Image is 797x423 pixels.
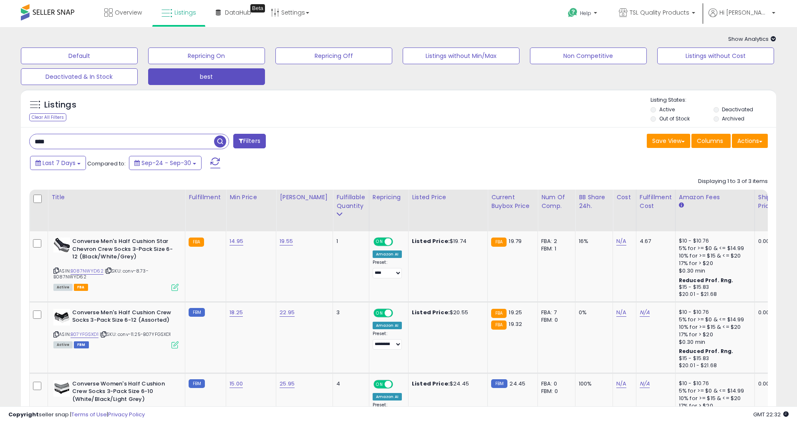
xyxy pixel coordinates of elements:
[280,380,295,388] a: 25.95
[679,309,748,316] div: $10 - $10.76
[679,362,748,369] div: $20.01 - $21.68
[541,193,572,210] div: Num of Comp.
[679,331,748,338] div: 17% for > $20
[53,309,179,348] div: ASIN:
[412,238,481,245] div: $19.74
[616,237,626,245] a: N/A
[630,8,689,17] span: TSL Quality Products
[491,193,534,210] div: Current Buybox Price
[579,238,606,245] div: 16%
[72,238,174,263] b: Converse Men's Half Cushion Star Chevron Crew Socks 3-Pack Size 6-12 (Black/White/Grey)
[580,10,591,17] span: Help
[250,4,265,13] div: Tooltip anchor
[616,308,626,317] a: N/A
[491,309,507,318] small: FBA
[679,380,748,387] div: $10 - $10.76
[391,380,405,388] span: OFF
[108,410,145,418] a: Privacy Policy
[189,308,205,317] small: FBM
[679,193,751,202] div: Amazon Fees
[391,310,405,317] span: OFF
[679,387,748,395] div: 5% for >= $0 & <= $14.99
[280,237,293,245] a: 19.55
[491,238,507,247] small: FBA
[71,331,98,338] a: B07YFGSXD1
[72,380,174,405] b: Converse Women's Half Cushion Crew Socks 3-Pack Size 6-10 (White/Black/Light Grey)
[275,48,392,64] button: Repricing Off
[230,237,243,245] a: 14.95
[640,308,650,317] a: N/A
[728,35,776,43] span: Show Analytics
[74,284,88,291] span: FBA
[373,331,402,350] div: Preset:
[753,410,789,418] span: 2025-10-8 22:32 GMT
[280,193,329,202] div: [PERSON_NAME]
[579,380,606,388] div: 100%
[412,380,450,388] b: Listed Price:
[541,309,569,316] div: FBA: 7
[640,380,650,388] a: N/A
[679,348,734,355] b: Reduced Prof. Rng.
[567,8,578,18] i: Get Help
[8,410,39,418] strong: Copyright
[679,395,748,402] div: 10% for >= $15 & <= $20
[412,308,450,316] b: Listed Price:
[722,106,753,113] label: Deactivated
[374,238,385,245] span: ON
[72,309,174,326] b: Converse Men's Half Cushion Crew Socks 3-Pack Size 6-12 (Assorted)
[579,309,606,316] div: 0%
[51,193,182,202] div: Title
[336,193,365,210] div: Fulfillable Quantity
[412,380,481,388] div: $24.45
[679,260,748,267] div: 17% for > $20
[530,48,647,64] button: Non Competitive
[189,193,222,202] div: Fulfillment
[616,193,633,202] div: Cost
[679,316,748,323] div: 5% for >= $0 & <= $14.99
[679,277,734,284] b: Reduced Prof. Rng.
[659,115,690,122] label: Out of Stock
[412,193,484,202] div: Listed Price
[509,308,522,316] span: 19.25
[640,238,669,245] div: 4.67
[579,193,609,210] div: BB Share 24h.
[21,48,138,64] button: Default
[373,250,402,258] div: Amazon AI
[336,238,362,245] div: 1
[230,380,243,388] a: 15.00
[233,134,266,148] button: Filters
[616,380,626,388] a: N/A
[679,338,748,346] div: $0.30 min
[491,379,507,388] small: FBM
[87,160,126,168] span: Compared to:
[651,96,776,104] p: Listing States:
[44,99,76,111] h5: Listings
[679,355,748,362] div: $15 - $15.83
[373,402,402,421] div: Preset:
[280,308,295,317] a: 22.95
[374,310,385,317] span: ON
[53,238,70,253] img: 41jAvdeM2KL._SL40_.jpg
[679,245,748,252] div: 5% for >= $0 & <= $14.99
[29,113,66,121] div: Clear All Filters
[561,1,605,27] a: Help
[659,106,675,113] label: Active
[647,134,690,148] button: Save View
[141,159,191,167] span: Sep-24 - Sep-30
[509,380,525,388] span: 24.45
[129,156,202,170] button: Sep-24 - Sep-30
[53,284,73,291] span: All listings currently available for purchase on Amazon
[43,159,76,167] span: Last 7 Days
[679,291,748,298] div: $20.01 - $21.68
[541,316,569,324] div: FBM: 0
[189,379,205,388] small: FBM
[691,134,731,148] button: Columns
[148,48,265,64] button: Repricing On
[189,238,204,247] small: FBA
[722,115,744,122] label: Archived
[679,284,748,291] div: $15 - $15.83
[541,388,569,395] div: FBM: 0
[373,193,405,202] div: Repricing
[115,8,142,17] span: Overview
[640,193,672,210] div: Fulfillment Cost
